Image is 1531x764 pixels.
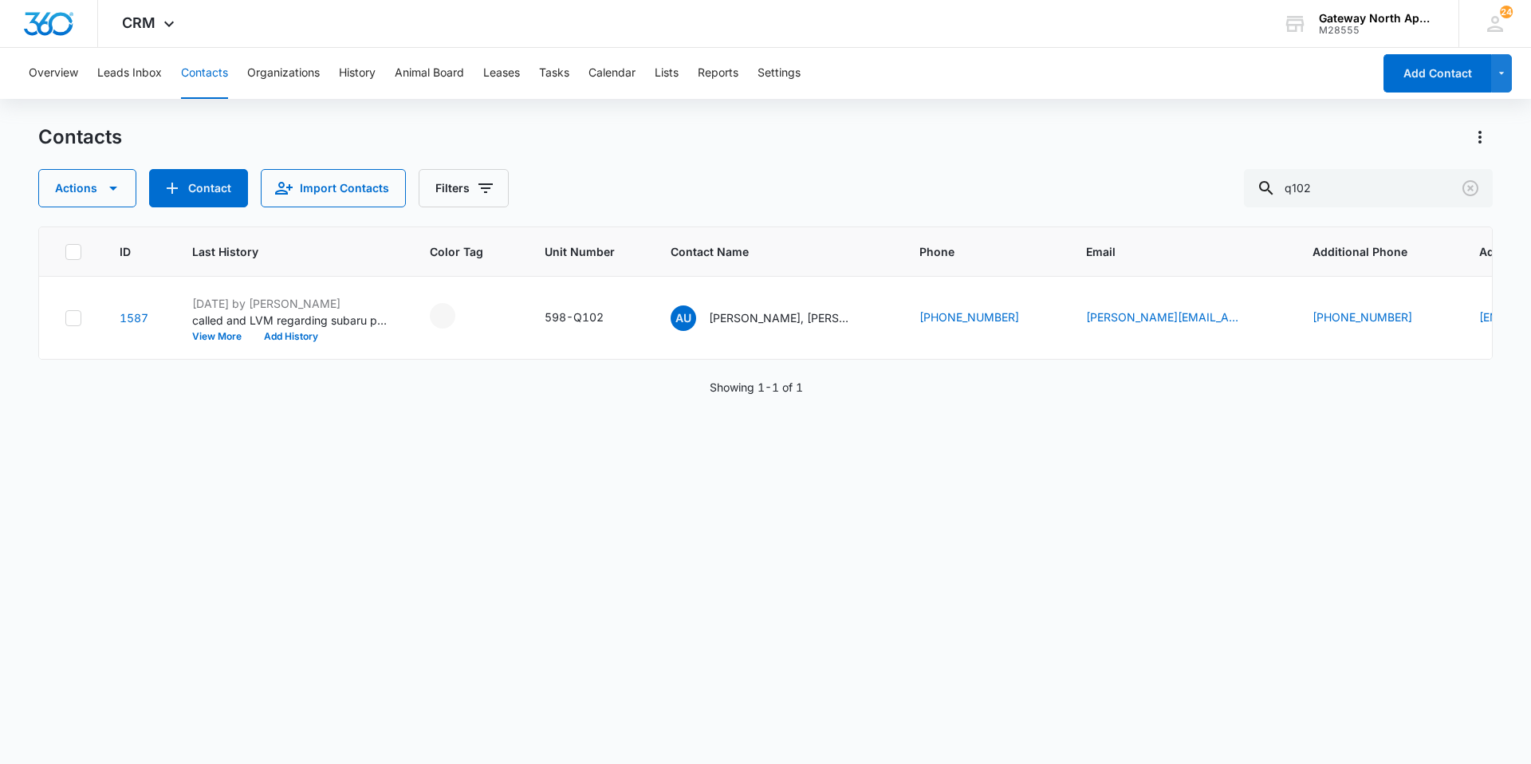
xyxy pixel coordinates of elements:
[1467,124,1493,150] button: Actions
[419,169,509,207] button: Filters
[655,48,679,99] button: Lists
[1500,6,1513,18] span: 24
[1319,25,1435,36] div: account id
[698,48,738,99] button: Reports
[710,379,803,396] p: Showing 1-1 of 1
[122,14,155,31] span: CRM
[545,243,632,260] span: Unit Number
[261,169,406,207] button: Import Contacts
[149,169,248,207] button: Add Contact
[671,305,881,331] div: Contact Name - Alvaro Ulloa, Brian Abrego & Olivia Martinez - Select to Edit Field
[539,48,569,99] button: Tasks
[1086,309,1246,325] a: [PERSON_NAME][EMAIL_ADDRESS][DOMAIN_NAME]
[120,243,131,260] span: ID
[758,48,801,99] button: Settings
[545,309,604,325] div: 598-Q102
[120,311,148,325] a: Navigate to contact details page for Alvaro Ulloa, Brian Abrego & Olivia Martinez
[97,48,162,99] button: Leads Inbox
[247,48,320,99] button: Organizations
[671,305,696,331] span: AU
[588,48,636,99] button: Calendar
[192,312,392,329] p: called and LVM regarding subaru parked ni stripping zone
[1313,243,1441,260] span: Additional Phone
[919,243,1025,260] span: Phone
[483,48,520,99] button: Leases
[1086,309,1274,328] div: Email - bryant_mart@hotmail.com - Select to Edit Field
[1383,54,1491,93] button: Add Contact
[339,48,376,99] button: History
[1319,12,1435,25] div: account name
[29,48,78,99] button: Overview
[181,48,228,99] button: Contacts
[1500,6,1513,18] div: notifications count
[395,48,464,99] button: Animal Board
[1086,243,1251,260] span: Email
[709,309,852,326] p: [PERSON_NAME], [PERSON_NAME] & [PERSON_NAME]
[192,243,368,260] span: Last History
[1244,169,1493,207] input: Search Contacts
[919,309,1048,328] div: Phone - (720) 688-6751 - Select to Edit Field
[192,295,392,312] p: [DATE] by [PERSON_NAME]
[1313,309,1412,325] a: [PHONE_NUMBER]
[192,332,253,341] button: View More
[1458,175,1483,201] button: Clear
[919,309,1019,325] a: [PHONE_NUMBER]
[1313,309,1441,328] div: Additional Phone - (720) 270-0115 - Select to Edit Field
[430,243,483,260] span: Color Tag
[545,309,632,328] div: Unit Number - 598-Q102 - Select to Edit Field
[253,332,329,341] button: Add History
[38,169,136,207] button: Actions
[38,125,122,149] h1: Contacts
[430,303,484,329] div: - - Select to Edit Field
[671,243,858,260] span: Contact Name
